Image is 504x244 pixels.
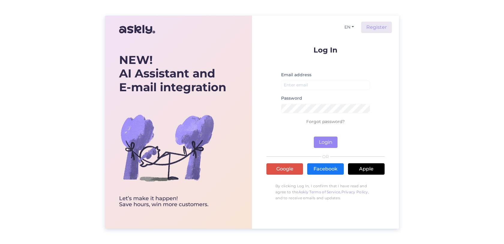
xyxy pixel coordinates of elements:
[348,163,385,175] a: Apple
[281,72,311,78] label: Email address
[321,155,330,159] span: OR
[307,163,344,175] a: Facebook
[119,53,226,94] div: AI Assistant and E-mail integration
[266,46,385,54] p: Log In
[266,163,303,175] a: Google
[306,119,345,124] a: Forgot password?
[281,80,370,90] input: Enter email
[341,190,368,194] a: Privacy Policy
[314,137,337,148] button: Login
[298,190,340,194] a: Askly Terms of Service
[119,100,215,196] img: bg-askly
[119,22,155,37] img: Askly
[119,196,226,208] div: Let’s make it happen! Save hours, win more customers.
[361,22,392,33] a: Register
[342,23,356,32] button: EN
[119,53,153,67] b: NEW!
[281,95,302,101] label: Password
[266,180,385,204] p: By clicking Log In, I confirm that I have read and agree to the , , and to receive emails and upd...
